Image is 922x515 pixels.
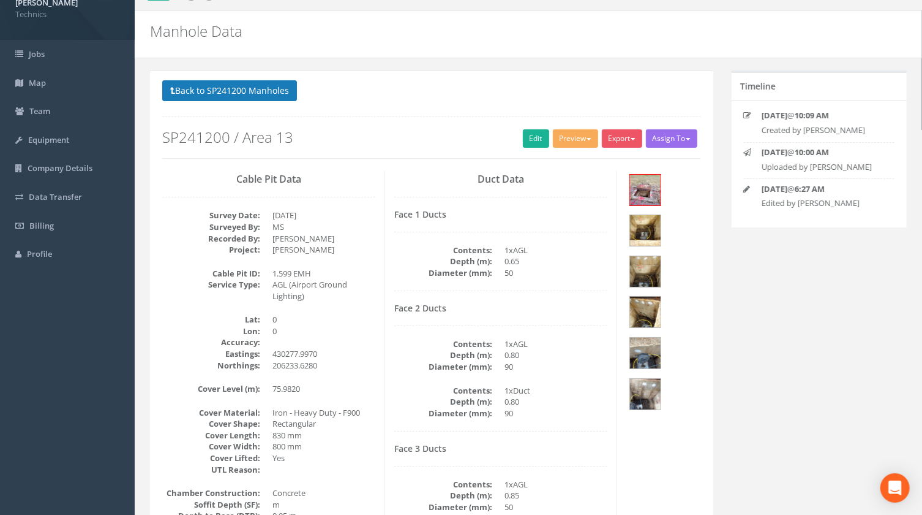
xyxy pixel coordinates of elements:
[762,110,788,121] strong: [DATE]
[504,245,607,256] dd: 1xAGL
[394,303,607,313] h4: Face 2 Ducts
[162,430,260,441] dt: Cover Length:
[28,134,69,145] span: Equipment
[272,407,375,419] dd: Iron - Heavy Duty - F900
[272,233,375,245] dd: [PERSON_NAME]
[394,408,492,419] dt: Diameter (mm):
[162,499,260,511] dt: Soffit Depth (SF):
[272,499,375,511] dd: m
[162,348,260,360] dt: Eastings:
[504,408,607,419] dd: 90
[162,487,260,499] dt: Chamber Construction:
[504,396,607,408] dd: 0.80
[272,430,375,441] dd: 830 mm
[272,348,375,360] dd: 430277.9970
[394,267,492,279] dt: Diameter (mm):
[762,197,885,209] p: Edited by [PERSON_NAME]
[29,220,54,231] span: Billing
[762,183,788,194] strong: [DATE]
[394,502,492,513] dt: Diameter (mm):
[553,129,598,148] button: Preview
[272,441,375,452] dd: 800 mm
[394,444,607,453] h4: Face 3 Ducts
[630,338,661,368] img: e9269b5d-40f2-4402-6094-658ef56fe754_71c71e6c-53d1-619a-f2d9-5fcdd0379e40_thumb.jpg
[162,383,260,395] dt: Cover Level (m):
[162,337,260,348] dt: Accuracy:
[272,452,375,464] dd: Yes
[630,215,661,246] img: e9269b5d-40f2-4402-6094-658ef56fe754_a9ea7402-b2dc-230b-2895-c4d7255ba7cf_thumb.jpg
[28,162,92,174] span: Company Details
[795,147,830,158] strong: 10:00 AM
[272,383,375,395] dd: 75.9820
[394,361,492,373] dt: Diameter (mm):
[394,245,492,256] dt: Contents:
[504,256,607,267] dd: 0.65
[272,279,375,302] dd: AGL (Airport Ground Lighting)
[504,385,607,397] dd: 1xDuct
[394,396,492,408] dt: Depth (m):
[394,338,492,350] dt: Contents:
[272,244,375,256] dd: [PERSON_NAME]
[504,338,607,350] dd: 1xAGL
[162,210,260,221] dt: Survey Date:
[150,23,778,39] h2: Manhole Data
[162,452,260,464] dt: Cover Lifted:
[162,326,260,337] dt: Lon:
[762,124,885,136] p: Created by [PERSON_NAME]
[162,441,260,452] dt: Cover Width:
[795,110,830,121] strong: 10:09 AM
[394,479,492,490] dt: Contents:
[162,314,260,326] dt: Lat:
[523,129,549,148] a: Edit
[272,360,375,372] dd: 206233.6280
[630,297,661,327] img: e9269b5d-40f2-4402-6094-658ef56fe754_d7a00092-4fe7-ec54-e553-5f094654d415_thumb.jpg
[272,268,375,280] dd: 1.599 EMH
[29,77,46,88] span: Map
[162,407,260,419] dt: Cover Material:
[29,105,50,116] span: Team
[162,360,260,372] dt: Northings:
[762,161,885,173] p: Uploaded by [PERSON_NAME]
[504,490,607,502] dd: 0.85
[162,80,297,101] button: Back to SP241200 Manholes
[162,129,701,145] h2: SP241200 / Area 13
[630,175,661,205] img: e9269b5d-40f2-4402-6094-658ef56fe754_90fabb0d-d4bc-f2f4-dfe3-611fe3577be4_thumb.jpg
[394,210,607,219] h4: Face 1 Ducts
[27,248,52,259] span: Profile
[162,418,260,430] dt: Cover Shape:
[795,183,825,194] strong: 6:27 AM
[504,502,607,513] dd: 50
[880,473,910,503] div: Open Intercom Messenger
[162,244,260,256] dt: Project:
[272,487,375,499] dd: Concrete
[504,361,607,373] dd: 90
[646,129,697,148] button: Assign To
[15,9,119,20] span: Technics
[394,174,607,185] h3: Duct Data
[162,279,260,291] dt: Service Type:
[504,479,607,490] dd: 1xAGL
[504,349,607,361] dd: 0.80
[762,147,885,158] p: @
[504,267,607,279] dd: 50
[162,174,375,185] h3: Cable Pit Data
[762,110,885,121] p: @
[394,349,492,361] dt: Depth (m):
[272,418,375,430] dd: Rectangular
[162,464,260,476] dt: UTL Reason:
[29,191,82,202] span: Data Transfer
[162,221,260,233] dt: Surveyed By:
[630,256,661,287] img: e9269b5d-40f2-4402-6094-658ef56fe754_c3ba8aed-a215-889a-6eb9-e93ffa4b3855_thumb.jpg
[162,268,260,280] dt: Cable Pit ID:
[394,385,492,397] dt: Contents:
[762,183,885,195] p: @
[272,326,375,337] dd: 0
[762,147,788,158] strong: [DATE]
[394,256,492,267] dt: Depth (m):
[272,221,375,233] dd: MS
[272,314,375,326] dd: 0
[602,129,642,148] button: Export
[162,233,260,245] dt: Recorded By:
[29,48,45,59] span: Jobs
[741,82,776,91] h5: Timeline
